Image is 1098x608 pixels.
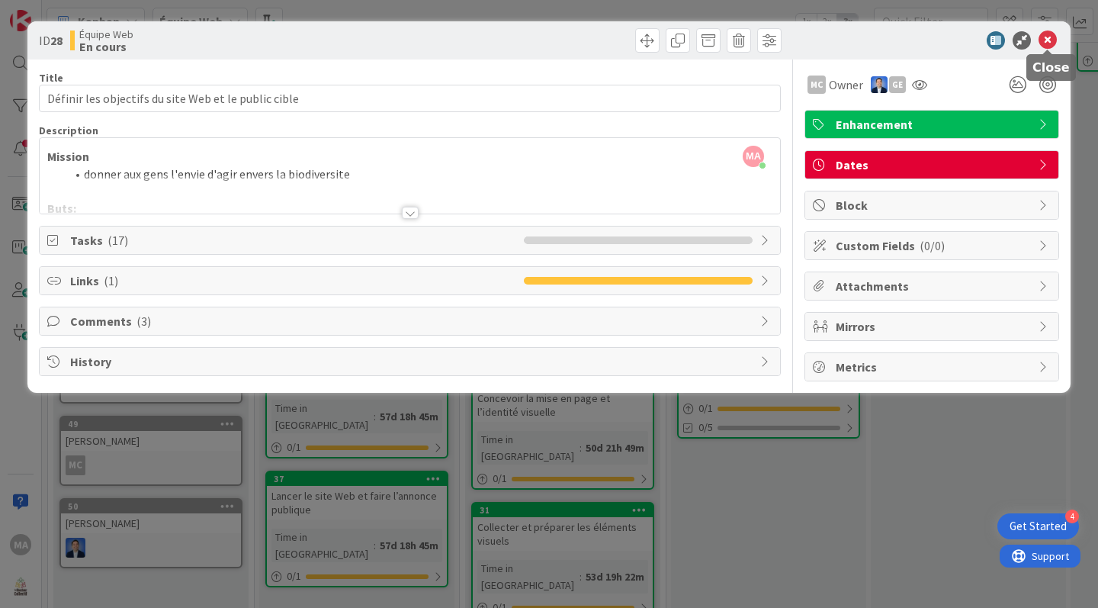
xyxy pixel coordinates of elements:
[1032,60,1070,75] h5: Close
[39,71,63,85] label: Title
[836,115,1031,134] span: Enhancement
[39,124,98,137] span: Description
[50,33,63,48] b: 28
[743,146,764,167] span: MA
[920,238,945,253] span: ( 0/0 )
[836,317,1031,336] span: Mirrors
[39,31,63,50] span: ID
[70,231,516,249] span: Tasks
[70,312,753,330] span: Comments
[836,277,1031,295] span: Attachments
[108,233,128,248] span: ( 17 )
[79,40,133,53] b: En cours
[889,76,906,93] div: GE
[871,76,888,93] img: DP
[829,76,863,94] span: Owner
[66,166,772,183] li: donner aux gens l'envie d'agir envers la biodiversite
[104,273,118,288] span: ( 1 )
[136,314,151,329] span: ( 3 )
[70,352,753,371] span: History
[836,236,1031,255] span: Custom Fields
[47,149,89,164] strong: Mission
[79,28,133,40] span: Équipe Web
[32,2,69,21] span: Support
[1010,519,1067,534] div: Get Started
[836,156,1031,174] span: Dates
[39,85,781,112] input: type card name here...
[807,76,826,94] div: MC
[1065,510,1079,523] div: 4
[997,513,1079,539] div: Open Get Started checklist, remaining modules: 4
[836,358,1031,376] span: Metrics
[70,272,516,290] span: Links
[836,196,1031,214] span: Block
